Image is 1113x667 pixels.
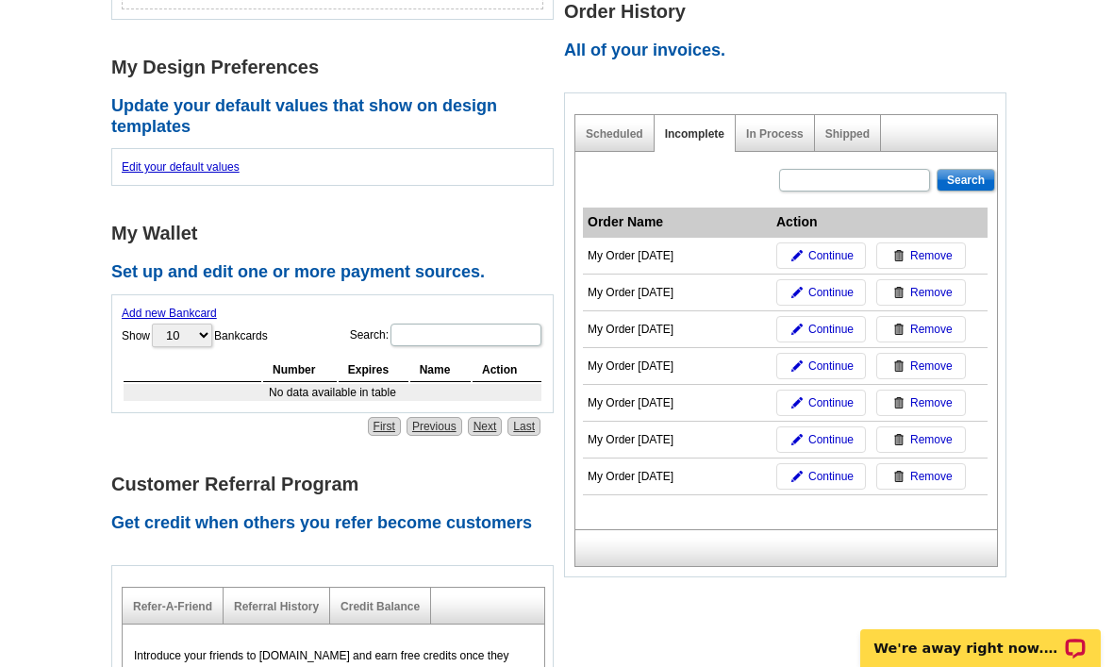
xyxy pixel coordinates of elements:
img: pencil-icon.gif [791,287,803,298]
a: Edit your default values [122,160,240,174]
span: Continue [808,321,854,338]
span: Remove [910,394,953,411]
iframe: LiveChat chat widget [848,608,1113,667]
span: Continue [808,394,854,411]
span: Remove [910,284,953,301]
img: pencil-icon.gif [791,250,803,261]
img: pencil-icon.gif [791,324,803,335]
img: pencil-icon.gif [791,471,803,482]
h1: Customer Referral Program [111,475,564,494]
th: Name [410,359,471,382]
a: Previous [407,417,462,436]
a: Continue [776,353,866,379]
div: My Order [DATE] [588,321,767,338]
img: trashcan-icon.gif [893,324,905,335]
h1: My Wallet [111,224,564,243]
select: ShowBankcards [152,324,212,347]
h2: Set up and edit one or more payment sources. [111,262,564,283]
a: Referral History [234,600,319,613]
h1: My Design Preferences [111,58,564,77]
div: My Order [DATE] [588,394,767,411]
span: Remove [910,468,953,485]
div: My Order [DATE] [588,358,767,375]
span: Continue [808,468,854,485]
a: Add new Bankcard [122,307,217,320]
div: My Order [DATE] [588,431,767,448]
a: Incomplete [665,127,724,141]
a: Refer-A-Friend [133,600,212,613]
a: Next [468,417,503,436]
span: Remove [910,321,953,338]
span: Continue [808,247,854,264]
a: Scheduled [586,127,643,141]
span: Remove [910,247,953,264]
span: Continue [808,358,854,375]
h1: Order History [564,2,1017,22]
img: pencil-icon.gif [791,360,803,372]
span: Remove [910,358,953,375]
img: trashcan-icon.gif [893,397,905,409]
th: Action [473,359,541,382]
img: trashcan-icon.gif [893,434,905,445]
label: Search: [350,322,543,348]
a: In Process [746,127,804,141]
img: pencil-icon.gif [791,397,803,409]
td: No data available in table [124,384,541,401]
th: Expires [339,359,408,382]
img: trashcan-icon.gif [893,471,905,482]
th: Order Name [583,208,772,238]
span: Remove [910,431,953,448]
div: My Order [DATE] [588,468,767,485]
input: Search: [390,324,541,346]
div: My Order [DATE] [588,284,767,301]
img: trashcan-icon.gif [893,250,905,261]
th: Action [772,208,988,238]
a: Continue [776,426,866,453]
div: My Order [DATE] [588,247,767,264]
a: First [368,417,401,436]
img: trashcan-icon.gif [893,360,905,372]
h2: Get credit when others you refer become customers [111,513,564,534]
span: Continue [808,284,854,301]
a: Credit Balance [341,600,420,613]
th: Number [263,359,337,382]
a: Continue [776,390,866,416]
a: Continue [776,279,866,306]
h2: All of your invoices. [564,41,1017,61]
a: Continue [776,463,866,490]
a: Continue [776,242,866,269]
img: trashcan-icon.gif [893,287,905,298]
input: Search [937,169,995,192]
a: Continue [776,316,866,342]
span: Continue [808,431,854,448]
a: Shipped [825,127,870,141]
h2: Update your default values that show on design templates [111,96,564,137]
a: Last [507,417,540,436]
label: Show Bankcards [122,322,268,349]
img: pencil-icon.gif [791,434,803,445]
